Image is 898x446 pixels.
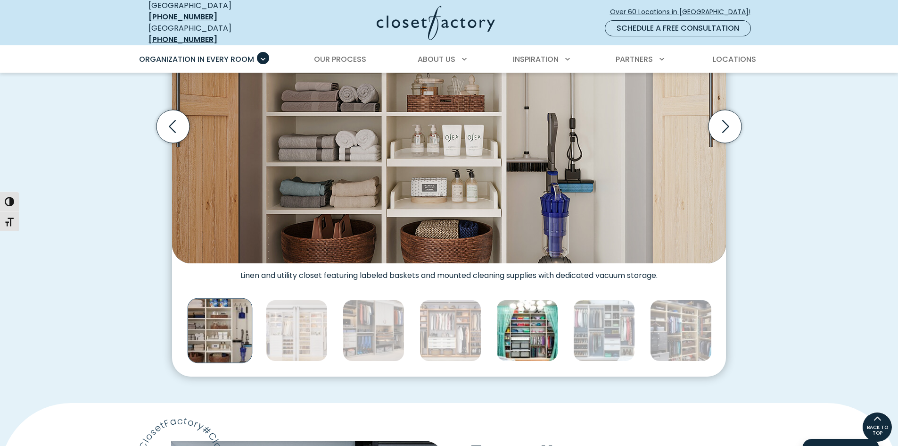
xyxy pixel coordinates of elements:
[148,34,217,45] a: [PHONE_NUMBER]
[705,106,745,147] button: Next slide
[573,300,635,362] img: Reach-in closet featuring open shoe shelving with elite toe tops, LED lit hanging rods, and upper...
[605,20,751,36] a: Schedule a Free Consultation
[616,54,653,65] span: Partners
[266,300,328,362] img: Double hanging, open shelves, and angled shoe racks bring structure to this symmetrical reach-in ...
[513,54,559,65] span: Inspiration
[418,54,455,65] span: About Us
[172,263,726,280] figcaption: Linen and utility closet featuring labeled baskets and mounted cleaning supplies with dedicated v...
[153,106,193,147] button: Previous slide
[610,7,758,17] span: Over 60 Locations in [GEOGRAPHIC_DATA]!
[863,425,892,436] span: BACK TO TOP
[650,300,712,362] img: Children's clothing in reach-in closet featuring pull-out tie rack, dual level hanging rods, uppe...
[148,11,217,22] a: [PHONE_NUMBER]
[862,412,892,442] a: BACK TO TOP
[188,298,253,363] img: Organized linen and utility closet featuring rolled towels, labeled baskets, and mounted cleaning...
[132,46,766,73] nav: Primary Menu
[343,300,404,362] img: Custom reach-in closet with pant hangers, custom cabinets and drawers
[610,4,758,20] a: Over 60 Locations in [GEOGRAPHIC_DATA]!
[139,54,254,65] span: Organization in Every Room
[713,54,756,65] span: Locations
[314,54,366,65] span: Our Process
[420,300,481,362] img: Dual-tone reach-in closet system in Tea for Two with White Chocolate drawers with black hardware....
[496,300,558,362] img: Children's closet with double handing rods and quilted fabric pull-out baskets.
[377,6,495,40] img: Closet Factory Logo
[148,23,285,45] div: [GEOGRAPHIC_DATA]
